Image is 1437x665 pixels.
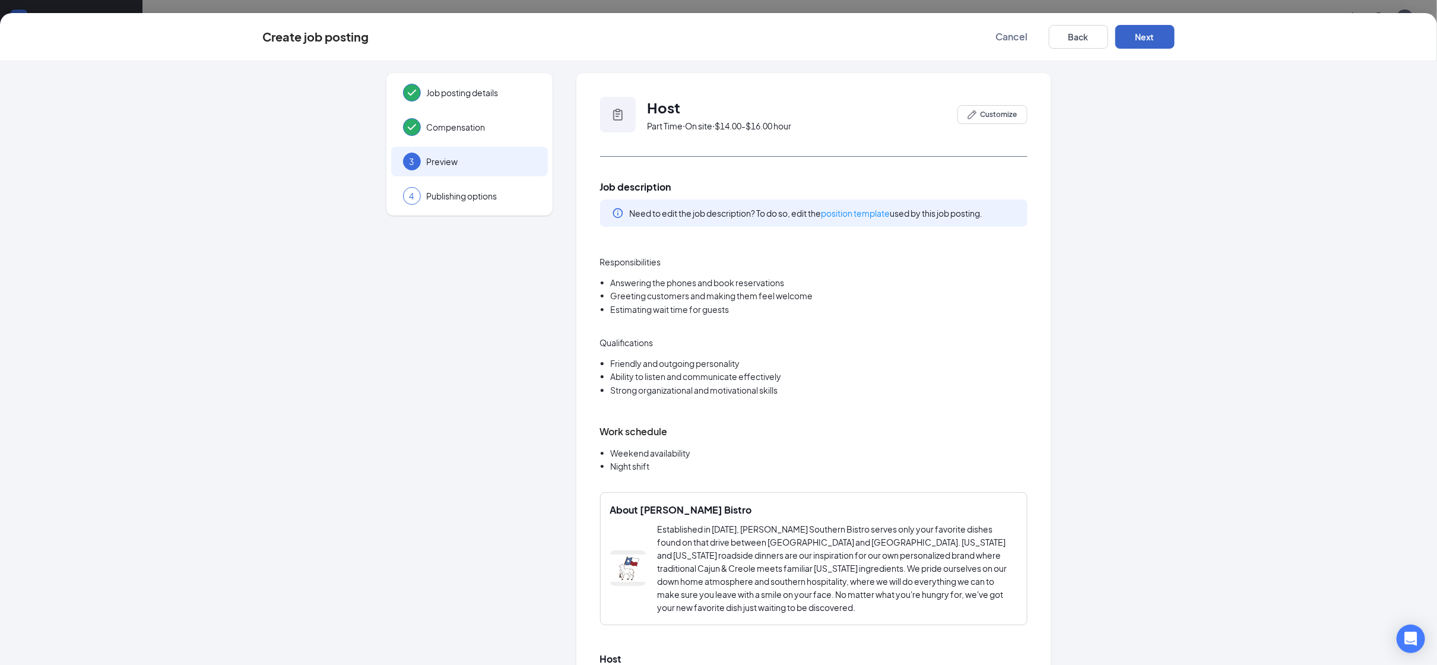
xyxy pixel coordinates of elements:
p: Responsibilities [600,255,1027,268]
span: 4 [410,190,414,202]
li: Night shift [611,460,1027,473]
div: Open Intercom Messenger [1397,625,1425,653]
span: Need to edit the job description? To do so, edit the used by this job posting. [630,208,983,218]
span: ‧ On site [683,120,713,132]
span: 3 [410,156,414,167]
svg: PencilIcon [967,110,977,119]
button: Cancel [982,25,1042,49]
span: Job posting details [427,87,536,99]
span: ‧ $14.00-$16.00 hour [713,120,792,132]
li: Ability to listen and communicate effectively [611,370,1027,383]
span: Host [648,99,681,116]
li: Weekend availability [611,446,1027,460]
li: Friendly and outgoing personality [611,357,1027,370]
span: Customize [981,109,1017,120]
button: PencilIconCustomize [957,105,1027,124]
svg: Info [612,207,624,219]
svg: Clipboard [611,107,625,122]
p: Qualifications [600,336,1027,349]
span: Established in [DATE], [PERSON_NAME] Southern Bistro serves only your favorite dishes found on th... [658,524,1008,613]
span: Compensation [427,121,536,133]
span: Job description [600,180,1027,194]
button: Next [1115,25,1175,49]
a: position template [821,208,890,218]
li: Strong organizational and motivational skills [611,384,1027,397]
div: Create job posting [263,30,369,43]
h3: Work schedule [600,424,1027,439]
img: Mouton's Bistro [610,555,646,582]
li: Greeting customers and making them feel welcome [611,289,1027,302]
svg: Checkmark [405,85,419,100]
li: Estimating wait time for guests [611,303,1027,316]
span: Host [600,653,622,665]
span: About [PERSON_NAME] Bistro [610,503,752,516]
svg: Checkmark [405,120,419,134]
span: Preview [427,156,536,167]
div: About [PERSON_NAME] BistroMouton's BistroEstablished in [DATE], [PERSON_NAME] Southern Bistro ser... [600,492,1027,625]
span: Part Time [648,120,683,132]
span: Cancel [996,31,1028,43]
li: Answering the phones and book reservations [611,276,1027,289]
span: Publishing options [427,190,536,202]
button: Back [1049,25,1108,49]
